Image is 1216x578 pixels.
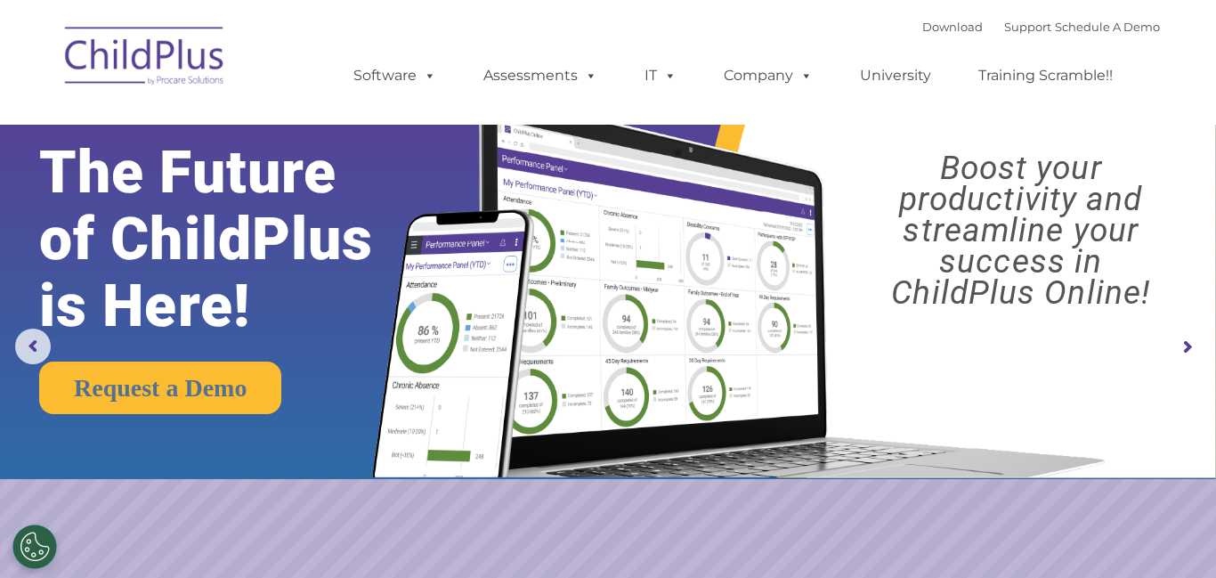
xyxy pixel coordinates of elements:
a: University [842,58,949,94]
a: Company [706,58,831,94]
img: ChildPlus by Procare Solutions [56,14,234,103]
a: Assessments [466,58,615,94]
a: Download [922,20,983,34]
a: Training Scramble!! [961,58,1131,94]
font: | [922,20,1160,34]
rs-layer: The Future of ChildPlus is Here! [39,139,427,339]
a: Software [336,58,454,94]
span: Last name [247,118,302,131]
a: IT [627,58,694,94]
a: Schedule A Demo [1055,20,1160,34]
rs-layer: Boost your productivity and streamline your success in ChildPlus Online! [840,152,1201,308]
a: Support [1004,20,1051,34]
span: Phone number [247,191,323,204]
button: Cookies Settings [12,525,57,569]
a: Request a Demo [39,362,281,414]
